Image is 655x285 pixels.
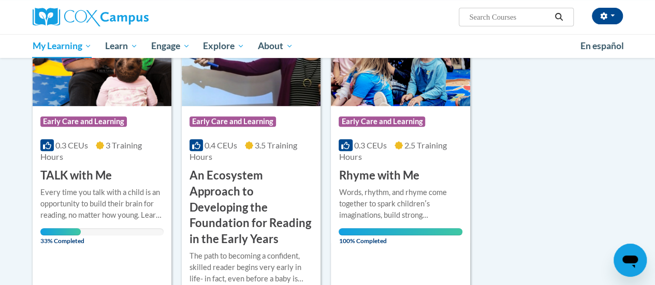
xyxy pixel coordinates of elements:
span: Early Care and Learning [339,116,425,127]
span: 3 Training Hours [40,140,142,161]
div: Words, rhythm, and rhyme come together to spark childrenʹs imaginations, build strong relationshi... [339,187,462,221]
h3: An Ecosystem Approach to Developing the Foundation for Reading in the Early Years [190,168,313,247]
div: Your progress [40,228,81,235]
span: 2.5 Training Hours [339,140,446,161]
span: Learn [105,40,138,52]
span: Early Care and Learning [190,116,276,127]
div: Your progress [339,228,462,235]
span: En español [580,40,624,51]
a: Explore [196,34,251,58]
span: 0.3 CEUs [354,140,387,150]
div: Main menu [25,34,631,58]
a: Learn [98,34,144,58]
span: Explore [203,40,244,52]
iframe: Button to launch messaging window [614,244,647,277]
a: My Learning [26,34,99,58]
h3: Rhyme with Me [339,168,419,184]
button: Account Settings [592,8,623,24]
span: My Learning [32,40,92,52]
span: 3.5 Training Hours [190,140,297,161]
a: En español [574,35,631,57]
span: Engage [151,40,190,52]
input: Search Courses [468,11,551,23]
a: Cox Campus [33,8,219,26]
span: Early Care and Learning [40,116,127,127]
button: Search [551,11,566,23]
h3: TALK with Me [40,168,112,184]
span: 0.3 CEUs [55,140,88,150]
a: Engage [144,34,197,58]
a: About [251,34,300,58]
span: About [258,40,293,52]
span: 100% Completed [339,228,462,245]
span: 33% Completed [40,228,81,245]
span: 0.4 CEUs [205,140,237,150]
div: The path to becoming a confident, skilled reader begins very early in life- in fact, even before ... [190,250,313,284]
div: Every time you talk with a child is an opportunity to build their brain for reading, no matter ho... [40,187,164,221]
img: Cox Campus [33,8,149,26]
